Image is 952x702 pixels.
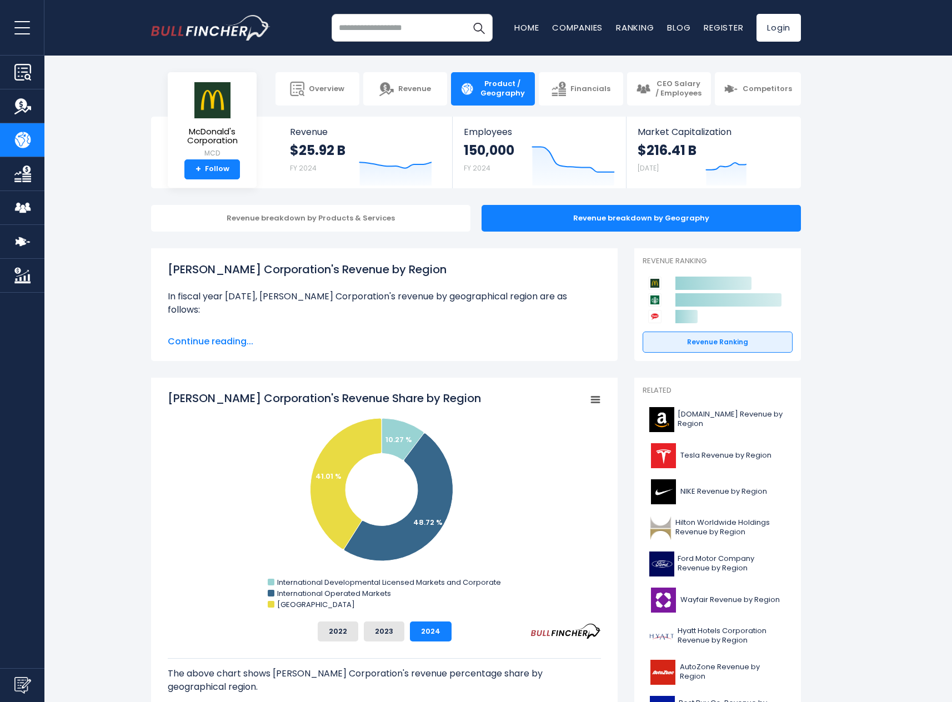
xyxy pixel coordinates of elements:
a: Competitors [715,72,801,106]
a: Employees 150,000 FY 2024 [453,117,625,188]
span: [DOMAIN_NAME] Revenue by Region [678,410,786,429]
a: Companies [552,22,603,33]
text: 10.27 % [385,434,412,445]
a: Revenue [363,72,447,106]
small: FY 2024 [290,163,317,173]
a: +Follow [184,159,240,179]
a: Market Capitalization $216.41 B [DATE] [627,117,800,188]
span: Continue reading... [168,335,601,348]
a: Hyatt Hotels Corporation Revenue by Region [643,621,793,651]
a: Hilton Worldwide Holdings Revenue by Region [643,513,793,543]
img: H logo [649,624,674,649]
a: Ford Motor Company Revenue by Region [643,549,793,579]
span: Tesla Revenue by Region [680,451,771,460]
span: Hyatt Hotels Corporation Revenue by Region [678,626,786,645]
img: bullfincher logo [151,15,270,41]
text: 41.01 % [315,471,342,482]
a: Go to homepage [151,15,270,41]
svg: McDonald's Corporation's Revenue Share by Region [168,390,601,613]
a: AutoZone Revenue by Region [643,657,793,688]
a: Tesla Revenue by Region [643,440,793,471]
div: Revenue breakdown by Products & Services [151,205,470,232]
span: NIKE Revenue by Region [680,487,767,497]
a: Revenue Ranking [643,332,793,353]
span: CEO Salary / Employees [655,79,702,98]
button: Search [465,14,493,42]
small: MCD [177,148,248,158]
span: Revenue [290,127,442,137]
p: Related [643,386,793,395]
strong: + [196,164,201,174]
a: Product / Geography [451,72,535,106]
strong: $25.92 B [290,142,345,159]
a: Financials [539,72,623,106]
a: CEO Salary / Employees [627,72,711,106]
span: Product / Geography [479,79,526,98]
img: Yum! Brands competitors logo [648,310,662,323]
a: Home [514,22,539,33]
span: Overview [309,84,344,94]
li: $2.66 B [168,325,601,339]
text: International Operated Markets [277,588,391,599]
strong: $216.41 B [638,142,697,159]
small: FY 2024 [464,163,490,173]
span: Wayfair Revenue by Region [680,595,780,605]
img: NKE logo [649,479,677,504]
span: Competitors [743,84,792,94]
button: 2024 [410,621,452,641]
img: Starbucks Corporation competitors logo [648,293,662,307]
a: Login [756,14,801,42]
a: [DOMAIN_NAME] Revenue by Region [643,404,793,435]
span: Employees [464,127,614,137]
a: Ranking [616,22,654,33]
text: International Developmental Licensed Markets and Corporate [277,577,501,588]
text: 48.72 % [413,517,443,528]
img: TSLA logo [649,443,677,468]
a: Blog [667,22,690,33]
a: Register [704,22,743,33]
div: Revenue breakdown by Geography [482,205,801,232]
a: Overview [275,72,359,106]
p: Revenue Ranking [643,257,793,266]
text: [GEOGRAPHIC_DATA] [277,599,355,610]
img: W logo [649,588,677,613]
span: Ford Motor Company Revenue by Region [678,554,786,573]
img: McDonald's Corporation competitors logo [648,277,662,290]
p: The above chart shows [PERSON_NAME] Corporation's revenue percentage share by geographical region. [168,667,601,694]
h1: [PERSON_NAME] Corporation's Revenue by Region [168,261,601,278]
img: F logo [649,551,674,576]
button: 2022 [318,621,358,641]
strong: 150,000 [464,142,514,159]
img: AMZN logo [649,407,674,432]
b: International Developmental Licensed Markets and Corporate: [179,325,465,338]
span: Market Capitalization [638,127,789,137]
tspan: [PERSON_NAME] Corporation's Revenue Share by Region [168,390,481,406]
span: AutoZone Revenue by Region [680,663,786,681]
span: McDonald's Corporation [177,127,248,146]
span: Financials [570,84,610,94]
span: Revenue [398,84,431,94]
img: HLT logo [649,515,672,540]
small: [DATE] [638,163,659,173]
button: 2023 [364,621,404,641]
img: AZO logo [649,660,677,685]
a: McDonald's Corporation MCD [176,81,248,159]
a: NIKE Revenue by Region [643,477,793,507]
a: Wayfair Revenue by Region [643,585,793,615]
span: Hilton Worldwide Holdings Revenue by Region [675,518,786,537]
a: Revenue $25.92 B FY 2024 [279,117,453,188]
p: In fiscal year [DATE], [PERSON_NAME] Corporation's revenue by geographical region are as follows: [168,290,601,317]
